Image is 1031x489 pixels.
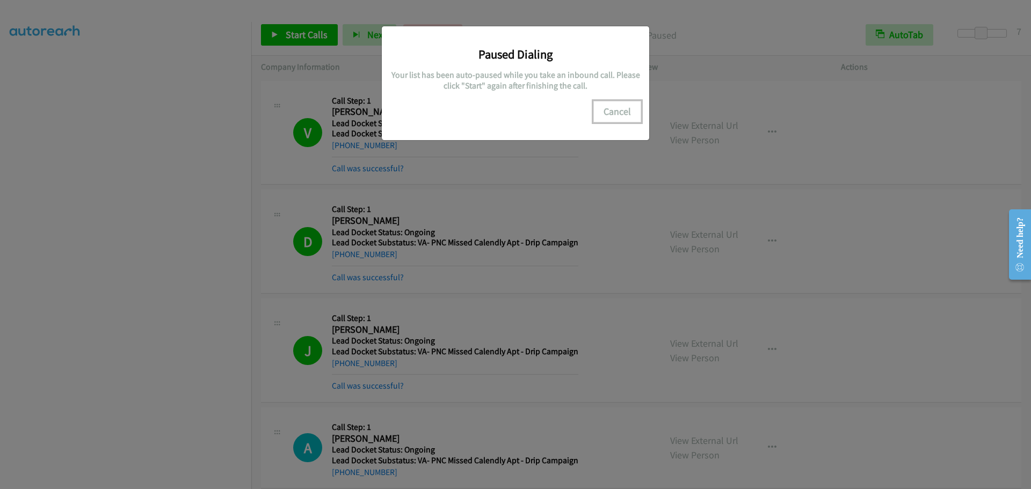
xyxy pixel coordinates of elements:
[1000,202,1031,287] iframe: Resource Center
[593,101,641,122] button: Cancel
[390,70,641,91] h5: Your list has been auto-paused while you take an inbound call. Please click "Start" again after f...
[390,47,641,62] h3: Paused Dialing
